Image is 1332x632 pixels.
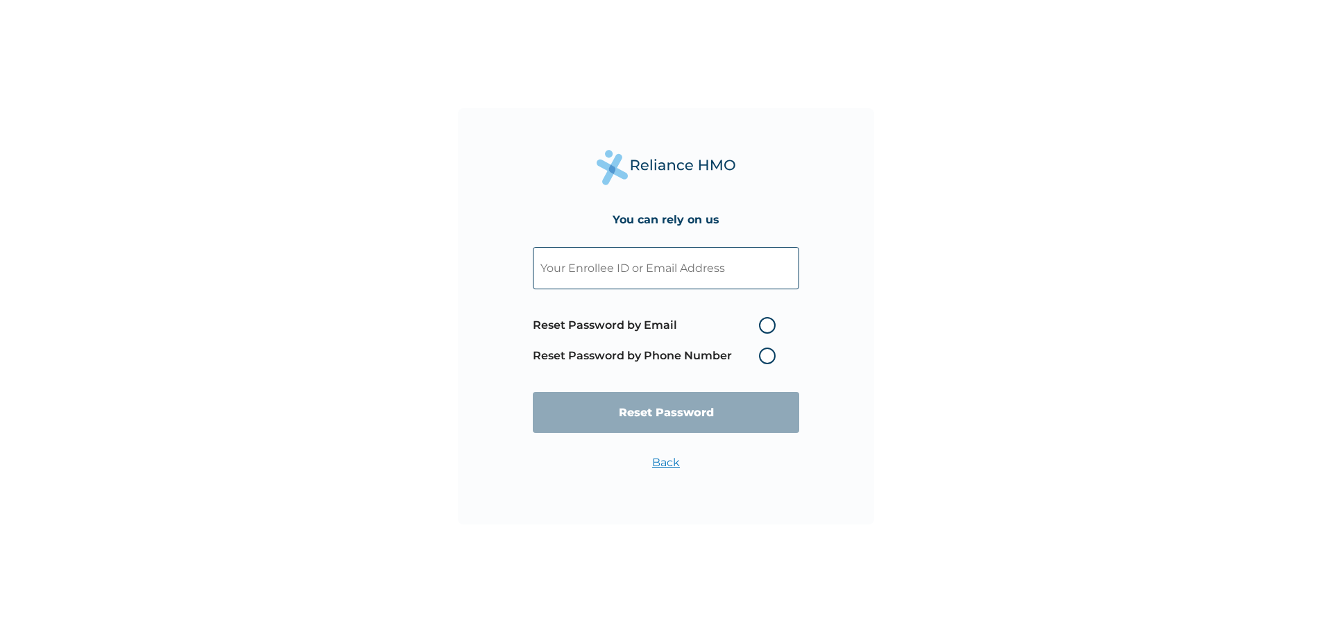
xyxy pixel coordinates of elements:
[533,348,783,364] label: Reset Password by Phone Number
[533,247,799,289] input: Your Enrollee ID or Email Address
[533,310,783,371] span: Password reset method
[652,456,680,469] a: Back
[613,213,719,226] h4: You can rely on us
[533,392,799,433] input: Reset Password
[533,317,783,334] label: Reset Password by Email
[597,150,735,185] img: Reliance Health's Logo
